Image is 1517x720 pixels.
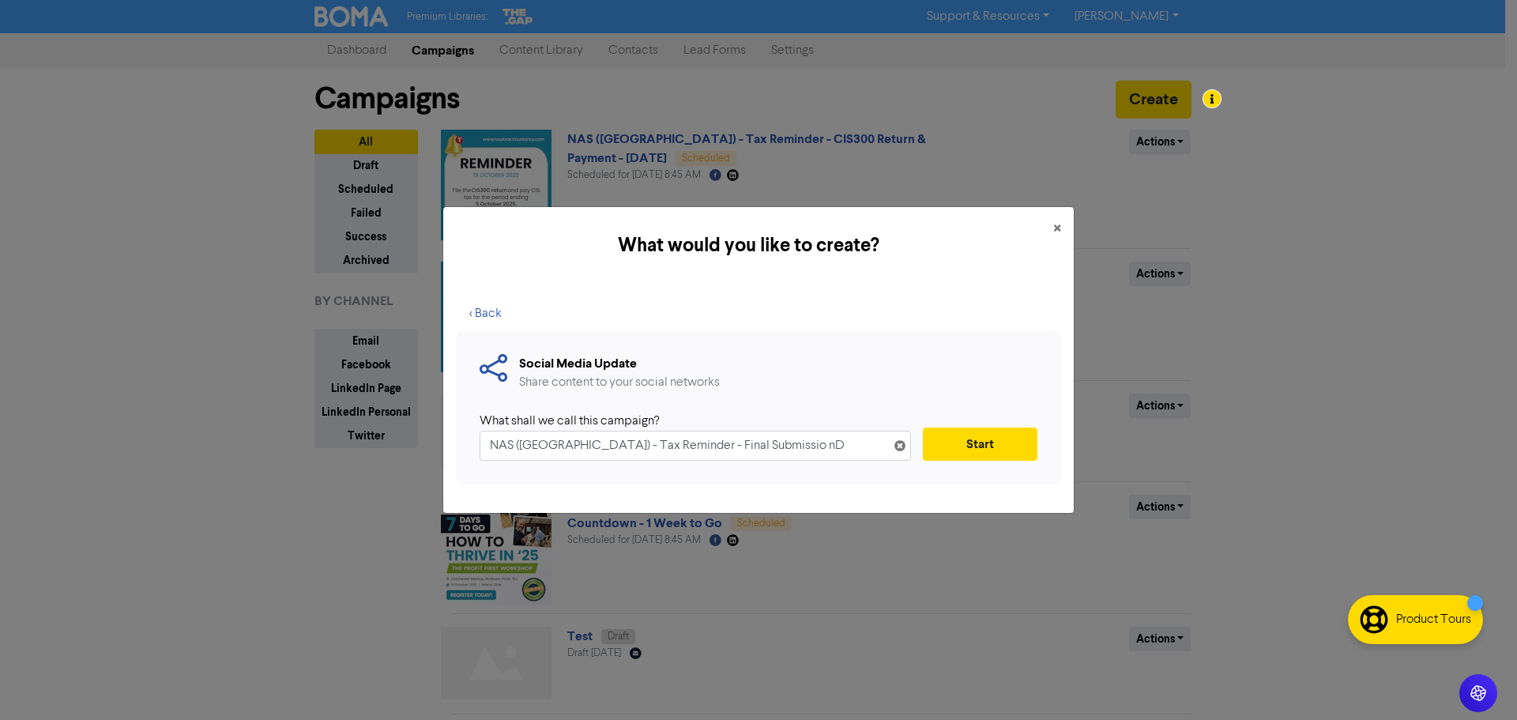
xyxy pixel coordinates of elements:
[456,232,1041,260] h5: What would you like to create?
[480,412,899,431] div: What shall we call this campaign?
[1438,644,1517,720] iframe: Chat Widget
[923,428,1037,461] button: Start
[519,373,720,392] div: Share content to your social networks
[1041,207,1074,251] button: Close
[1053,217,1061,241] span: ×
[519,354,720,373] div: Social Media Update
[456,297,515,330] button: < Back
